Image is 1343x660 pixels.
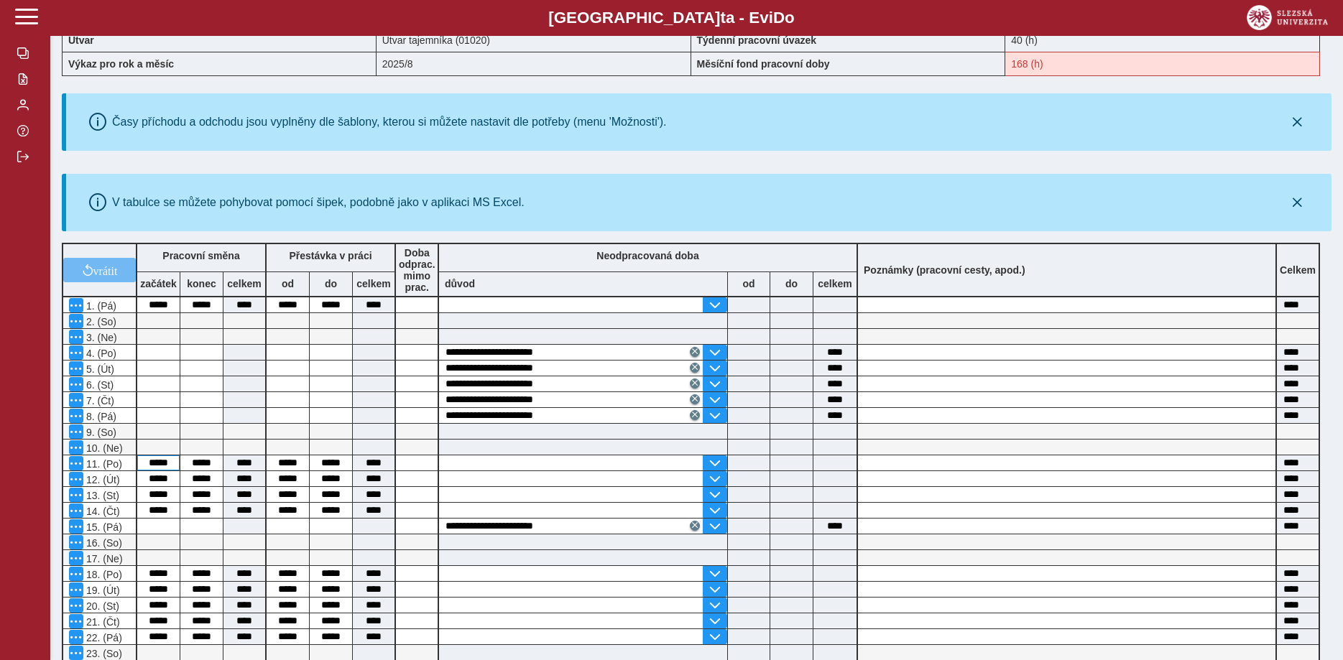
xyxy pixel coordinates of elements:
[785,9,795,27] span: o
[83,474,120,485] span: 12. (Út)
[69,598,83,613] button: Menu
[697,34,817,46] b: Týdenní pracovní úvazek
[180,278,223,289] b: konec
[83,506,120,517] span: 14. (Čt)
[69,440,83,455] button: Menu
[137,278,180,289] b: začátek
[162,250,239,261] b: Pracovní směna
[399,247,435,293] b: Doba odprac. mimo prac.
[377,52,691,76] div: 2025/8
[69,424,83,439] button: Menu
[63,258,136,282] button: vrátit
[377,28,691,52] div: Útvar tajemníka (01020)
[223,278,265,289] b: celkem
[83,395,114,406] span: 7. (Čt)
[69,314,83,328] button: Menu
[83,363,114,375] span: 5. (Út)
[83,348,116,359] span: 4. (Po)
[267,278,309,289] b: od
[83,490,119,501] span: 13. (St)
[83,300,116,312] span: 1. (Pá)
[69,630,83,644] button: Menu
[69,551,83,565] button: Menu
[83,316,116,327] span: 2. (So)
[83,616,120,628] span: 21. (Čt)
[83,553,123,564] span: 17. (Ne)
[83,332,117,343] span: 3. (Ne)
[728,278,770,289] b: od
[69,567,83,581] button: Menu
[1247,5,1328,30] img: logo_web_su.png
[83,648,122,659] span: 23. (So)
[596,250,698,261] b: Neodpracovaná doba
[69,488,83,502] button: Menu
[112,116,667,129] div: Časy příchodu a odchodu jsou vyplněny dle šablony, kterou si můžete nastavit dle potřeby (menu 'M...
[858,264,1031,276] b: Poznámky (pracovní cesty, apod.)
[83,569,122,580] span: 18. (Po)
[83,585,120,596] span: 19. (Út)
[720,9,725,27] span: t
[83,411,116,422] span: 8. (Pá)
[69,298,83,312] button: Menu
[813,278,857,289] b: celkem
[445,278,475,289] b: důvod
[83,521,122,533] span: 15. (Pá)
[112,196,525,209] div: V tabulce se můžete pohybovat pomocí šipek, podobně jako v aplikaci MS Excel.
[83,458,122,470] span: 11. (Po)
[69,646,83,660] button: Menu
[83,427,116,438] span: 9. (So)
[69,456,83,470] button: Menu
[83,442,123,454] span: 10. (Ne)
[773,9,785,27] span: D
[69,614,83,628] button: Menu
[68,58,174,70] b: Výkaz pro rok a měsíc
[69,409,83,423] button: Menu
[43,9,1300,27] b: [GEOGRAPHIC_DATA] a - Evi
[697,58,830,70] b: Měsíční fond pracovní doby
[69,503,83,518] button: Menu
[1005,28,1320,52] div: 40 (h)
[68,34,94,46] b: Útvar
[69,361,83,376] button: Menu
[69,535,83,549] button: Menu
[69,377,83,391] button: Menu
[69,345,83,360] button: Menu
[69,582,83,597] button: Menu
[69,472,83,486] button: Menu
[83,379,114,391] span: 6. (St)
[1280,264,1316,276] b: Celkem
[83,632,122,643] span: 22. (Pá)
[69,393,83,407] button: Menu
[770,278,813,289] b: do
[353,278,394,289] b: celkem
[69,330,83,344] button: Menu
[289,250,371,261] b: Přestávka v práci
[83,537,122,549] span: 16. (So)
[310,278,352,289] b: do
[69,519,83,534] button: Menu
[83,600,119,612] span: 20. (St)
[93,264,118,276] span: vrátit
[1005,52,1320,76] div: Fond pracovní doby (168 h) a součet hodin (171 h) se neshodují!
